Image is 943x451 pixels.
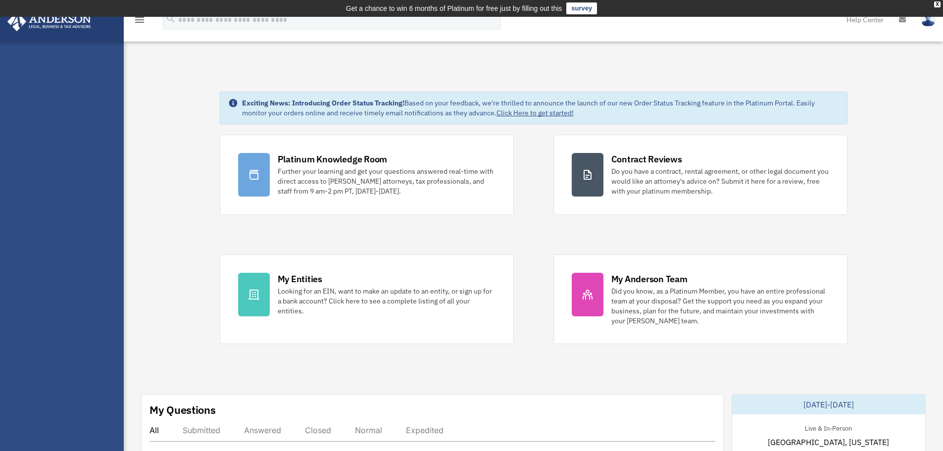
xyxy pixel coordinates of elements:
[220,254,514,344] a: My Entities Looking for an EIN, want to make an update to an entity, or sign up for a bank accoun...
[149,402,216,417] div: My Questions
[242,99,404,107] strong: Exciting News: Introducing Order Status Tracking!
[220,135,514,215] a: Platinum Knowledge Room Further your learning and get your questions answered real-time with dire...
[278,286,496,316] div: Looking for an EIN, want to make an update to an entity, or sign up for a bank account? Click her...
[496,108,574,117] a: Click Here to get started!
[4,12,94,31] img: Anderson Advisors Platinum Portal
[797,422,860,433] div: Live & In-Person
[165,13,176,24] i: search
[611,166,829,196] div: Do you have a contract, rental agreement, or other legal document you would like an attorney's ad...
[611,153,682,165] div: Contract Reviews
[355,425,382,435] div: Normal
[566,2,597,14] a: survey
[553,254,847,344] a: My Anderson Team Did you know, as a Platinum Member, you have an entire professional team at your...
[768,436,889,448] span: [GEOGRAPHIC_DATA], [US_STATE]
[611,273,688,285] div: My Anderson Team
[134,17,146,26] a: menu
[149,425,159,435] div: All
[921,12,936,27] img: User Pic
[305,425,331,435] div: Closed
[278,273,322,285] div: My Entities
[732,395,925,414] div: [DATE]-[DATE]
[134,14,146,26] i: menu
[278,153,388,165] div: Platinum Knowledge Room
[242,98,839,118] div: Based on your feedback, we're thrilled to announce the launch of our new Order Status Tracking fe...
[346,2,562,14] div: Get a chance to win 6 months of Platinum for free just by filling out this
[183,425,220,435] div: Submitted
[244,425,281,435] div: Answered
[934,1,941,7] div: close
[406,425,444,435] div: Expedited
[278,166,496,196] div: Further your learning and get your questions answered real-time with direct access to [PERSON_NAM...
[553,135,847,215] a: Contract Reviews Do you have a contract, rental agreement, or other legal document you would like...
[611,286,829,326] div: Did you know, as a Platinum Member, you have an entire professional team at your disposal? Get th...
